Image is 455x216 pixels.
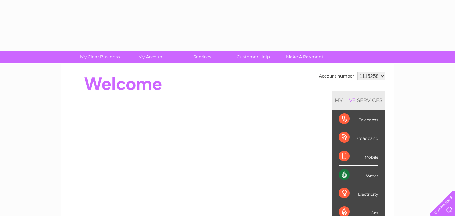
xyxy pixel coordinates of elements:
div: Electricity [339,184,378,203]
div: MY SERVICES [332,91,385,110]
div: LIVE [343,97,357,103]
div: Broadband [339,128,378,147]
a: Make A Payment [277,51,332,63]
div: Water [339,166,378,184]
a: Customer Help [226,51,281,63]
td: Account number [317,70,356,82]
div: Mobile [339,147,378,166]
a: My Clear Business [72,51,128,63]
div: Telecoms [339,110,378,128]
a: My Account [123,51,179,63]
a: Services [174,51,230,63]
